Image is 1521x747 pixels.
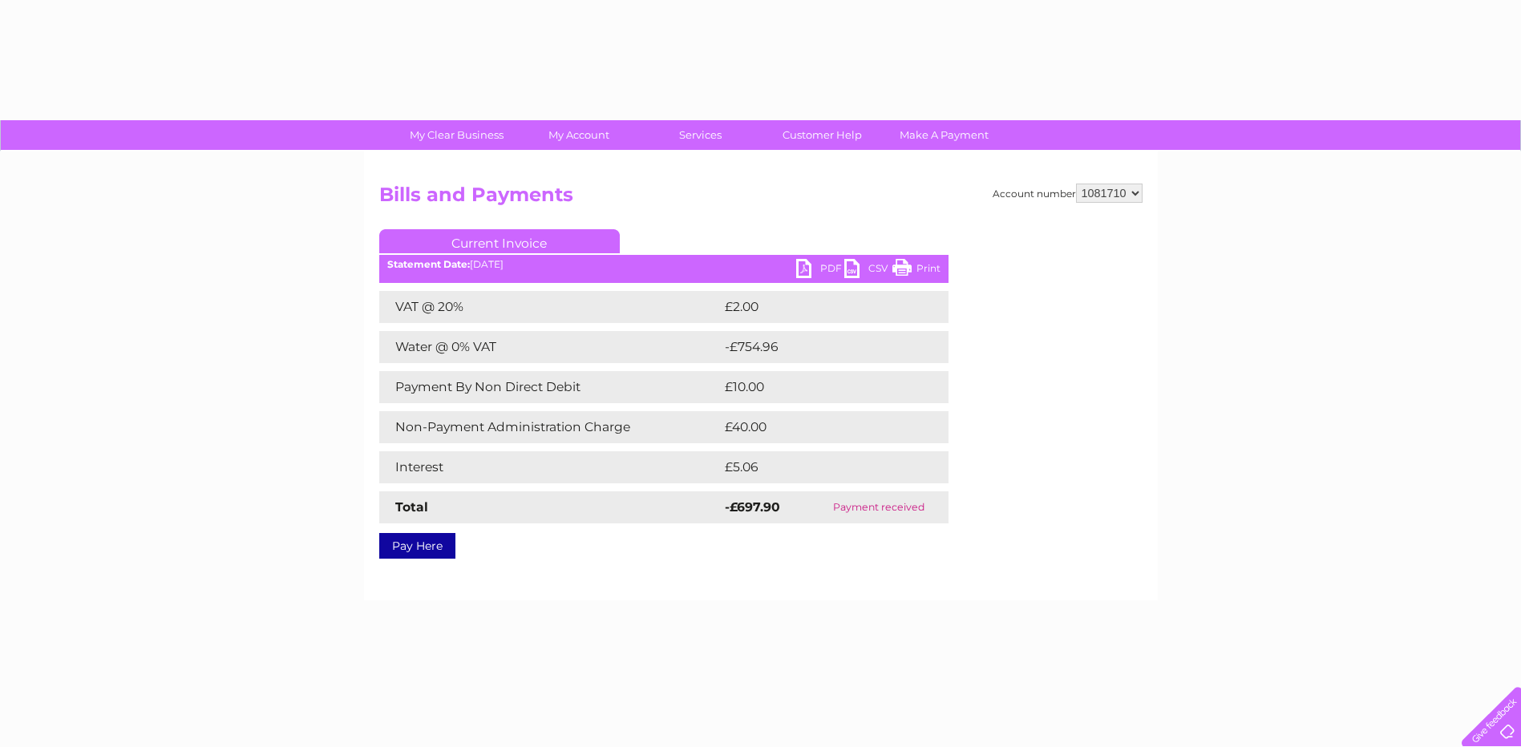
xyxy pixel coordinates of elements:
[379,331,721,363] td: Water @ 0% VAT
[379,259,949,270] div: [DATE]
[379,291,721,323] td: VAT @ 20%
[993,184,1143,203] div: Account number
[379,533,455,559] a: Pay Here
[512,120,645,150] a: My Account
[796,259,844,282] a: PDF
[634,120,767,150] a: Services
[809,491,948,523] td: Payment received
[892,259,941,282] a: Print
[721,411,917,443] td: £40.00
[725,499,780,515] strong: -£697.90
[721,371,916,403] td: £10.00
[379,371,721,403] td: Payment By Non Direct Debit
[721,451,912,483] td: £5.06
[721,291,912,323] td: £2.00
[390,120,523,150] a: My Clear Business
[379,451,721,483] td: Interest
[379,184,1143,214] h2: Bills and Payments
[721,331,922,363] td: -£754.96
[756,120,888,150] a: Customer Help
[395,499,428,515] strong: Total
[878,120,1010,150] a: Make A Payment
[379,411,721,443] td: Non-Payment Administration Charge
[387,258,470,270] b: Statement Date:
[379,229,620,253] a: Current Invoice
[844,259,892,282] a: CSV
